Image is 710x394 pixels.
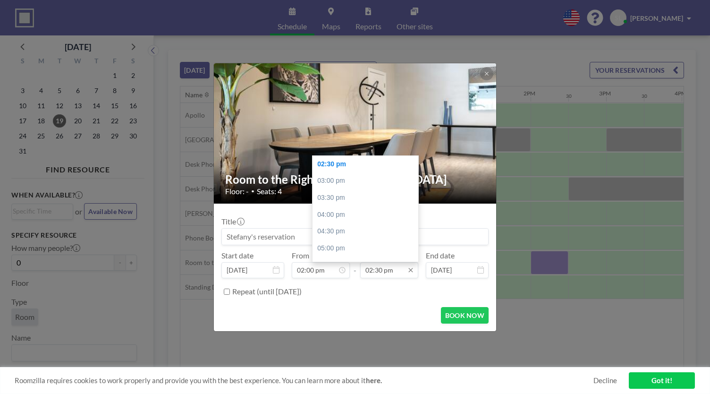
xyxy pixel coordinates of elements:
h2: Room to the Right of [GEOGRAPHIC_DATA] [225,172,486,187]
span: - [354,254,356,275]
div: 03:00 pm [313,172,423,189]
div: 03:30 pm [313,189,423,206]
a: Decline [593,376,617,385]
img: 537.jpg [214,39,497,228]
span: Seats: 4 [257,187,282,196]
span: Roomzilla requires cookies to work properly and provide you with the best experience. You can lea... [15,376,593,385]
div: 04:30 pm [313,223,423,240]
label: End date [426,251,455,260]
a: here. [366,376,382,385]
label: Title [221,217,244,226]
span: • [251,188,254,195]
label: From [292,251,309,260]
label: Start date [221,251,254,260]
div: 05:00 pm [313,240,423,257]
div: 02:30 pm [313,156,423,173]
input: Stefany's reservation [222,229,488,245]
label: Repeat (until [DATE]) [232,287,302,296]
div: 04:00 pm [313,206,423,223]
button: BOOK NOW [441,307,489,324]
a: Got it! [629,372,695,389]
span: Floor: - [225,187,249,196]
div: 05:30 pm [313,257,423,274]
